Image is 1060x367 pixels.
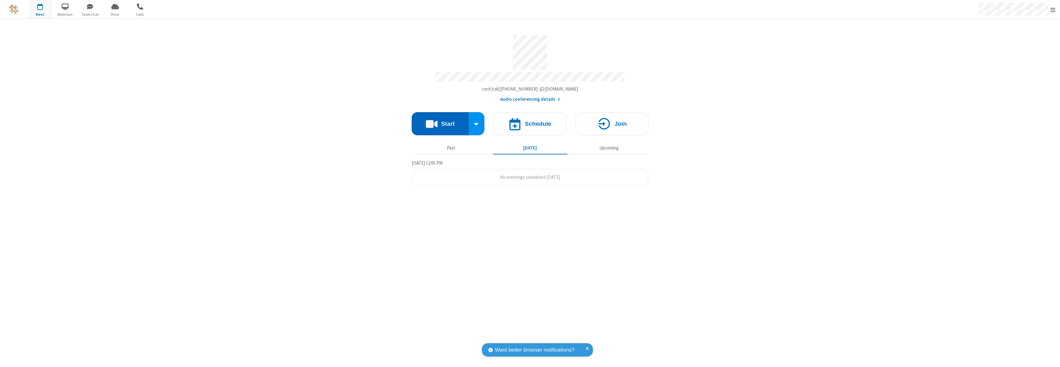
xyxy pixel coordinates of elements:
button: Schedule [494,112,566,135]
h4: Join [614,121,627,127]
h4: Start [441,121,455,127]
span: Want better browser notifications? [495,346,574,354]
button: Audio conferencing details [500,96,560,103]
div: Start conference options [469,112,485,135]
span: Meet [29,12,52,17]
span: Calls [128,12,152,17]
button: Copy my meeting room linkCopy my meeting room link [482,86,578,93]
span: Webinars [54,12,77,17]
span: Copy my meeting room link [482,86,578,92]
button: Upcoming [572,142,646,154]
button: Join [576,112,648,135]
span: No meetings scheduled [DATE] [500,174,560,180]
span: Drive [104,12,127,17]
span: [DATE] 12:05 PM [412,160,442,166]
section: Account details [412,31,648,103]
span: Team Chat [79,12,102,17]
button: [DATE] [493,142,567,154]
button: Past [414,142,488,154]
section: Today's Meetings [412,159,648,186]
img: QA Selenium DO NOT DELETE OR CHANGE [9,5,18,14]
h4: Schedule [525,121,551,127]
button: Start [412,112,469,135]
